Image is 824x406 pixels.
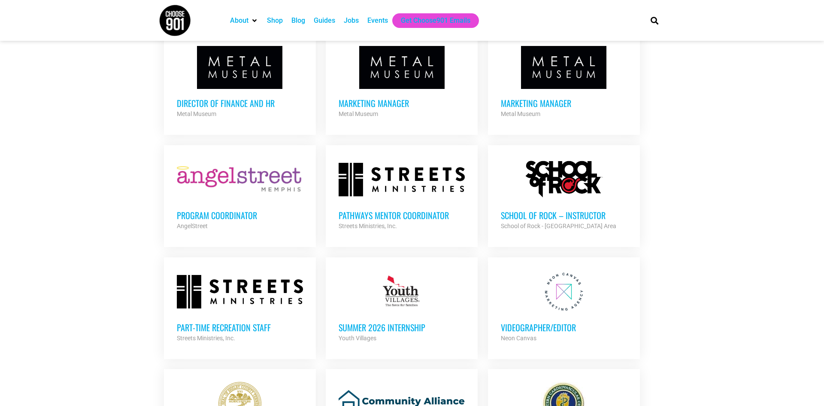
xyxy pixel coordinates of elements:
h3: School of Rock – Instructor [501,210,627,221]
h3: Program Coordinator [177,210,303,221]
a: Events [367,15,388,26]
a: Marketing Manager Metal Museum [488,33,640,132]
strong: Youth Villages [339,335,376,342]
strong: Streets Ministries, Inc. [339,223,397,229]
h3: Pathways Mentor Coordinator [339,210,465,221]
a: Guides [314,15,335,26]
h3: Marketing Manager [339,98,465,109]
a: Part-time Recreation Staff Streets Ministries, Inc. [164,257,316,356]
h3: Director of Finance and HR [177,98,303,109]
div: About [226,13,263,28]
a: Pathways Mentor Coordinator Streets Ministries, Inc. [326,145,478,244]
a: Shop [267,15,283,26]
a: About [230,15,248,26]
h3: Summer 2026 Internship [339,322,465,333]
strong: AngelStreet [177,223,208,229]
strong: School of Rock - [GEOGRAPHIC_DATA] Area [501,223,616,229]
strong: Metal Museum [339,110,378,117]
a: Blog [291,15,305,26]
a: School of Rock – Instructor School of Rock - [GEOGRAPHIC_DATA] Area [488,145,640,244]
div: Search [648,13,662,27]
h3: Marketing Manager [501,98,627,109]
strong: Metal Museum [177,110,216,117]
nav: Main nav [226,13,636,28]
a: Marketing Manager Metal Museum [326,33,478,132]
a: Get Choose901 Emails [401,15,470,26]
h3: Videographer/Editor [501,322,627,333]
a: Jobs [344,15,359,26]
strong: Metal Museum [501,110,540,117]
a: Videographer/Editor Neon Canvas [488,257,640,356]
strong: Streets Ministries, Inc. [177,335,235,342]
h3: Part-time Recreation Staff [177,322,303,333]
a: Summer 2026 Internship Youth Villages [326,257,478,356]
a: Program Coordinator AngelStreet [164,145,316,244]
strong: Neon Canvas [501,335,536,342]
a: Director of Finance and HR Metal Museum [164,33,316,132]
